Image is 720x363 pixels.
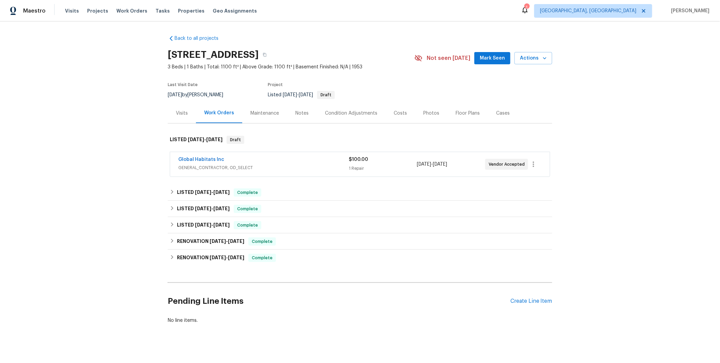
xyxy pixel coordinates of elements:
span: Geo Assignments [213,7,257,14]
div: Maintenance [250,110,279,117]
div: Notes [295,110,309,117]
div: Photos [423,110,439,117]
span: [DATE] [206,137,223,142]
span: Properties [178,7,204,14]
span: [GEOGRAPHIC_DATA], [GEOGRAPHIC_DATA] [540,7,637,14]
div: Cases [496,110,510,117]
div: No line items. [168,317,552,324]
span: - [283,93,313,97]
span: Tasks [156,9,170,13]
span: [DATE] [195,222,211,227]
div: LISTED [DATE]-[DATE]Draft [168,129,552,151]
span: Work Orders [116,7,147,14]
span: [DATE] [433,162,447,167]
span: - [195,206,230,211]
span: Complete [249,238,275,245]
span: [DATE] [228,239,244,244]
span: [DATE] [188,137,204,142]
div: LISTED [DATE]-[DATE]Complete [168,201,552,217]
span: [PERSON_NAME] [669,7,710,14]
span: [DATE] [228,255,244,260]
span: Vendor Accepted [489,161,527,168]
span: GENERAL_CONTRACTOR, OD_SELECT [178,164,349,171]
div: 1 Repair [349,165,417,172]
button: Mark Seen [474,52,510,65]
div: Floor Plans [456,110,480,117]
div: by [PERSON_NAME] [168,91,231,99]
span: - [210,255,244,260]
h6: LISTED [170,136,223,144]
div: Condition Adjustments [325,110,377,117]
span: Mark Seen [480,54,505,63]
span: Projects [87,7,108,14]
h6: LISTED [177,221,230,229]
span: [DATE] [168,93,182,97]
span: - [417,161,447,168]
span: Draft [318,93,334,97]
div: Costs [394,110,407,117]
span: [DATE] [283,93,297,97]
span: Project [268,83,283,87]
span: Complete [234,222,261,229]
span: Actions [520,54,547,63]
h6: RENOVATION [177,237,244,246]
span: Not seen [DATE] [427,55,470,62]
span: Draft [227,136,244,143]
button: Copy Address [259,49,271,61]
button: Actions [514,52,552,65]
span: 3 Beds | 1 Baths | Total: 1100 ft² | Above Grade: 1100 ft² | Basement Finished: N/A | 1953 [168,64,414,70]
span: [DATE] [195,206,211,211]
a: Back to all projects [168,35,233,42]
span: Listed [268,93,335,97]
h6: LISTED [177,205,230,213]
span: Complete [234,205,261,212]
span: - [195,222,230,227]
span: [DATE] [213,206,230,211]
span: - [195,190,230,195]
div: Work Orders [204,110,234,116]
div: Create Line Item [510,298,552,304]
span: Last Visit Date [168,83,198,87]
span: Maestro [23,7,46,14]
h2: Pending Line Items [168,285,510,317]
span: [DATE] [210,255,226,260]
div: LISTED [DATE]-[DATE]Complete [168,217,552,233]
span: [DATE] [210,239,226,244]
h6: LISTED [177,188,230,197]
span: $100.00 [349,157,368,162]
span: - [188,137,223,142]
div: LISTED [DATE]-[DATE]Complete [168,184,552,201]
span: Visits [65,7,79,14]
span: - [210,239,244,244]
span: [DATE] [195,190,211,195]
div: 1 [524,4,529,11]
span: [DATE] [213,190,230,195]
a: Global Habitats Inc [178,157,224,162]
span: [DATE] [299,93,313,97]
span: Complete [249,254,275,261]
span: [DATE] [213,222,230,227]
h6: RENOVATION [177,254,244,262]
div: RENOVATION [DATE]-[DATE]Complete [168,233,552,250]
span: [DATE] [417,162,431,167]
span: Complete [234,189,261,196]
h2: [STREET_ADDRESS] [168,51,259,58]
div: RENOVATION [DATE]-[DATE]Complete [168,250,552,266]
div: Visits [176,110,188,117]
